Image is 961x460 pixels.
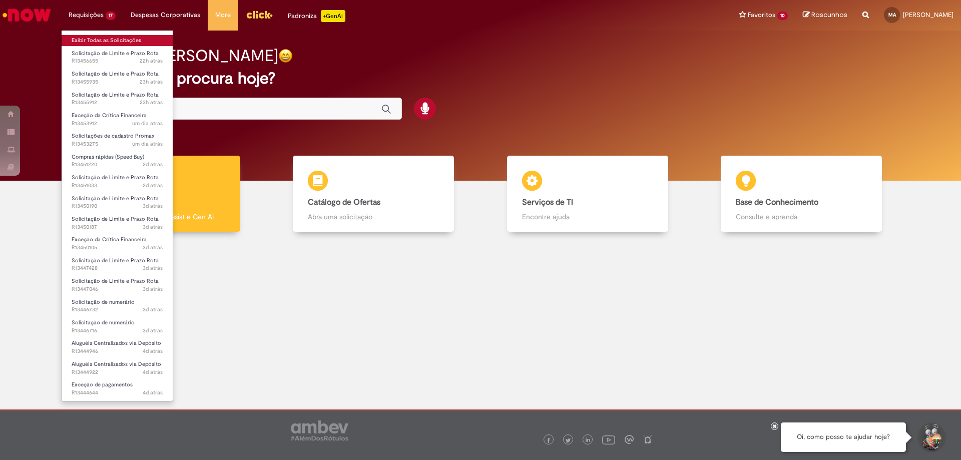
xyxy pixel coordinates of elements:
[143,161,163,168] span: 2d atrás
[72,327,163,335] span: R13446716
[246,7,273,22] img: click_logo_yellow_360x200.png
[72,360,161,368] span: Aluguéis Centralizados via Depósito
[72,132,155,140] span: Solicitações de cadastro Promax
[72,215,159,223] span: Solicitação de Limite e Prazo Rota
[291,420,348,440] img: logo_footer_ambev_rotulo_gray.png
[140,99,163,106] span: 23h atrás
[62,255,173,274] a: Aberto R13447428 : Solicitação de Limite e Prazo Rota
[903,11,953,19] span: [PERSON_NAME]
[143,223,163,231] time: 26/08/2025 18:20:01
[72,112,147,119] span: Exceção da Crítica Financeira
[143,161,163,168] time: 27/08/2025 09:53:39
[143,368,163,376] span: 4d atrás
[546,438,551,443] img: logo_footer_facebook.png
[140,78,163,86] time: 28/08/2025 08:57:53
[62,110,173,129] a: Aberto R13453912 : Exceção da Crítica Financeira
[143,264,163,272] time: 26/08/2025 10:27:54
[72,153,144,161] span: Compras rápidas (Speed Buy)
[748,10,775,20] span: Favoritos
[72,223,163,231] span: R13450187
[736,212,867,222] p: Consulte e aprenda
[803,11,847,20] a: Rascunhos
[143,327,163,334] time: 26/08/2025 08:39:00
[62,276,173,294] a: Aberto R13447046 : Solicitação de Limite e Prazo Rota
[72,236,147,243] span: Exceção da Crítica Financeira
[72,91,159,99] span: Solicitação de Limite e Prazo Rota
[72,140,163,148] span: R13453275
[143,244,163,251] span: 3d atrás
[602,433,615,446] img: logo_footer_youtube.png
[131,10,200,20] span: Despesas Corporativas
[143,389,163,396] time: 25/08/2025 14:36:46
[72,257,159,264] span: Solicitação de Limite e Prazo Rota
[72,161,163,169] span: R13451220
[61,30,173,401] ul: Requisições
[87,47,278,65] h2: Bom dia, [PERSON_NAME]
[132,140,163,148] time: 27/08/2025 15:42:16
[62,69,173,87] a: Aberto R13455935 : Solicitação de Limite e Prazo Rota
[62,297,173,315] a: Aberto R13446732 : Solicitação de numerário
[143,285,163,293] span: 3d atrás
[72,277,159,285] span: Solicitação de Limite e Prazo Rota
[267,156,481,232] a: Catálogo de Ofertas Abra uma solicitação
[811,10,847,20] span: Rascunhos
[72,347,163,355] span: R13444946
[72,285,163,293] span: R13447046
[143,347,163,355] span: 4d atrás
[140,78,163,86] span: 23h atrás
[62,193,173,212] a: Aberto R13450190 : Solicitação de Limite e Prazo Rota
[143,182,163,189] time: 27/08/2025 09:29:31
[308,197,380,207] b: Catálogo de Ofertas
[72,368,163,376] span: R13444922
[62,379,173,398] a: Aberto R13444644 : Exceção de pagamentos
[278,49,293,63] img: happy-face.png
[288,10,345,22] div: Padroniza
[69,10,104,20] span: Requisições
[566,438,571,443] img: logo_footer_twitter.png
[72,389,163,397] span: R13444644
[132,140,163,148] span: um dia atrás
[1,5,53,25] img: ServiceNow
[72,57,163,65] span: R13456655
[143,264,163,272] span: 3d atrás
[143,306,163,313] span: 3d atrás
[72,264,163,272] span: R13447428
[586,437,591,443] img: logo_footer_linkedin.png
[72,78,163,86] span: R13455935
[143,223,163,231] span: 3d atrás
[522,212,653,222] p: Encontre ajuda
[777,12,788,20] span: 10
[62,338,173,356] a: Aberto R13444946 : Aluguéis Centralizados via Depósito
[72,182,163,190] span: R13451033
[72,244,163,252] span: R13450105
[522,197,573,207] b: Serviços de TI
[781,422,906,452] div: Oi, como posso te ajudar hoje?
[643,435,652,444] img: logo_footer_naosei.png
[480,156,695,232] a: Serviços de TI Encontre ajuda
[143,202,163,210] span: 3d atrás
[72,195,159,202] span: Solicitação de Limite e Prazo Rota
[62,131,173,149] a: Aberto R13453275 : Solicitações de cadastro Promax
[62,90,173,108] a: Aberto R13455912 : Solicitação de Limite e Prazo Rota
[736,197,818,207] b: Base de Conhecimento
[62,214,173,232] a: Aberto R13450187 : Solicitação de Limite e Prazo Rota
[72,99,163,107] span: R13455912
[72,339,161,347] span: Aluguéis Centralizados via Depósito
[143,306,163,313] time: 26/08/2025 08:42:22
[72,319,135,326] span: Solicitação de numerário
[143,368,163,376] time: 25/08/2025 15:19:04
[132,120,163,127] time: 27/08/2025 17:24:49
[143,244,163,251] time: 26/08/2025 17:54:21
[695,156,909,232] a: Base de Conhecimento Consulte e aprenda
[215,10,231,20] span: More
[62,152,173,170] a: Aberto R13451220 : Compras rápidas (Speed Buy)
[140,57,163,65] time: 28/08/2025 10:26:23
[143,389,163,396] span: 4d atrás
[62,317,173,336] a: Aberto R13446716 : Solicitação de numerário
[106,12,116,20] span: 17
[62,359,173,377] a: Aberto R13444922 : Aluguéis Centralizados via Depósito
[916,422,946,452] button: Iniciar Conversa de Suporte
[143,285,163,293] time: 26/08/2025 09:38:20
[72,202,163,210] span: R13450190
[143,202,163,210] time: 26/08/2025 18:22:25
